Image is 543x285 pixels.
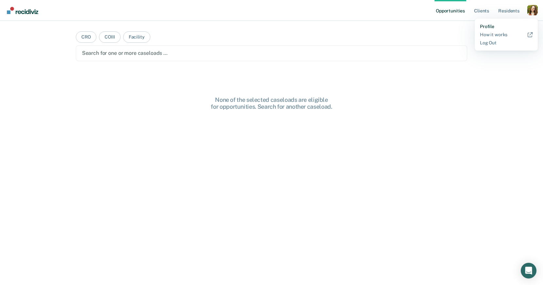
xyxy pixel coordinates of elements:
div: Open Intercom Messenger [521,263,536,278]
button: CRO [76,31,97,43]
a: Log Out [480,40,533,46]
img: Recidiviz [7,7,38,14]
button: Profile dropdown button [527,5,538,15]
button: Facility [123,31,150,43]
a: Profile [480,24,533,29]
button: COIII [99,31,120,43]
a: How it works [480,32,533,38]
div: None of the selected caseloads are eligible for opportunities. Search for another caseload. [167,96,376,110]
